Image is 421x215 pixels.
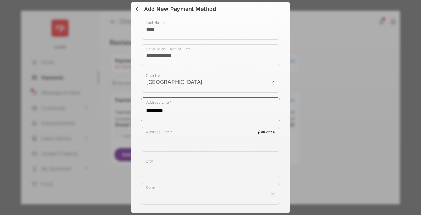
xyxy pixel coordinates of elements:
[144,6,216,12] div: Add New Payment Method
[141,183,280,205] div: payment_method_screening[postal_addresses][administrativeArea]
[141,157,280,178] div: payment_method_screening[postal_addresses][locality]
[141,97,280,122] div: payment_method_screening[postal_addresses][addressLine1]
[141,127,280,152] div: payment_method_screening[postal_addresses][addressLine2]
[141,71,280,93] div: payment_method_screening[postal_addresses][country]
